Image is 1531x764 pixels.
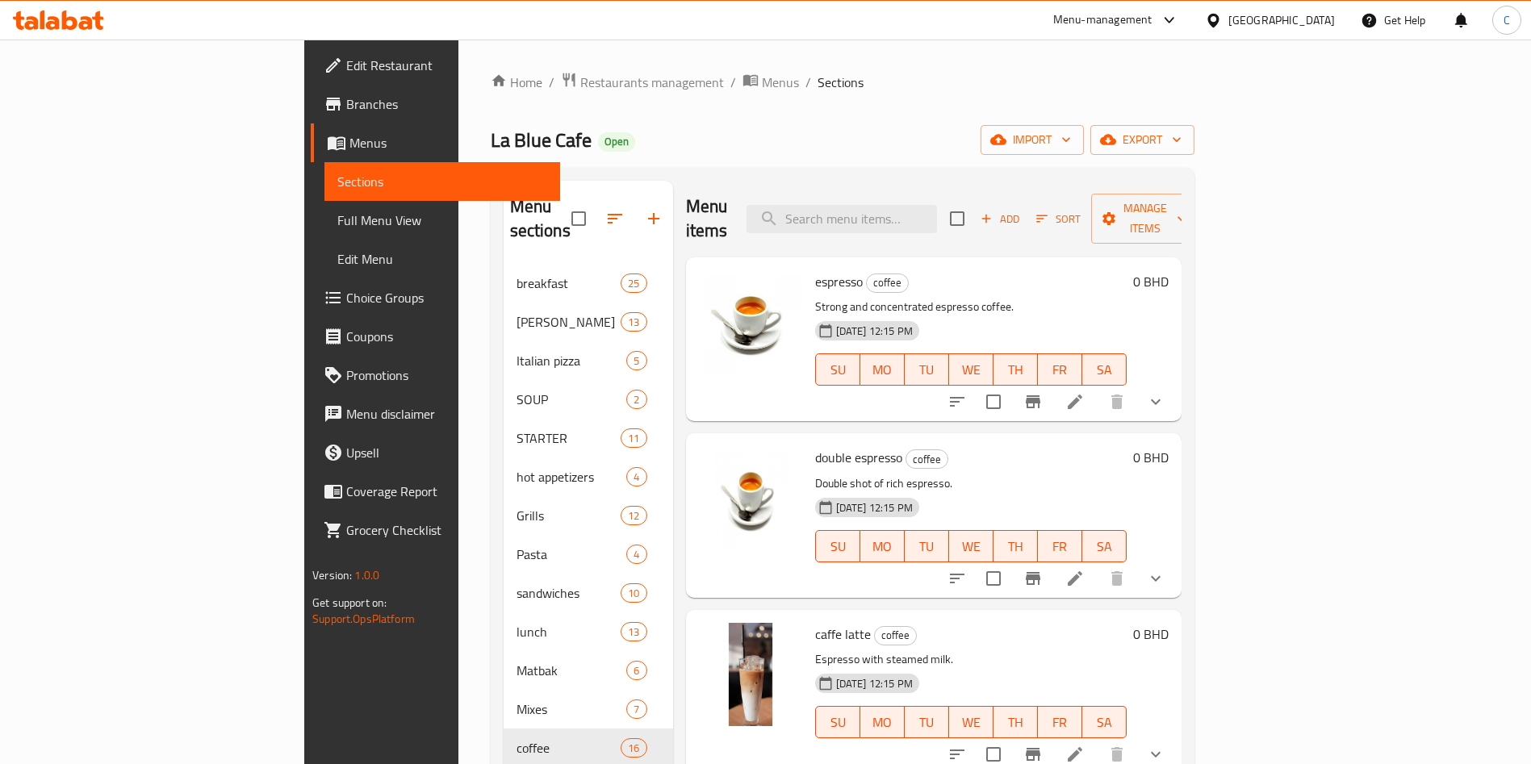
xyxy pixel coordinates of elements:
img: espresso [699,270,802,374]
span: SA [1089,358,1120,382]
span: sandwiches [517,583,621,603]
li: / [805,73,811,92]
button: SA [1082,706,1127,738]
div: hot appetizers4 [504,457,673,496]
span: Get support on: [312,592,387,613]
a: Sections [324,162,560,201]
button: SU [815,530,860,562]
a: Promotions [311,356,560,395]
button: FR [1038,530,1082,562]
span: 13 [621,315,646,330]
span: Menus [349,133,547,152]
div: items [621,583,646,603]
button: Sort [1032,207,1085,232]
div: SOUP2 [504,380,673,419]
div: items [621,312,646,332]
button: TU [905,530,949,562]
span: Menu disclaimer [346,404,547,424]
div: Open [598,132,635,152]
span: Sections [337,172,547,191]
span: breakfast [517,273,621,293]
a: Upsell [311,433,560,472]
a: Edit Restaurant [311,46,560,85]
button: WE [949,706,993,738]
div: coffee [874,626,917,645]
div: [GEOGRAPHIC_DATA] [1228,11,1335,29]
div: items [626,390,646,409]
span: C [1504,11,1510,29]
span: 2 [627,392,646,407]
div: SOUP [517,390,627,409]
div: lunch13 [504,612,673,651]
button: FR [1038,353,1082,386]
button: sort-choices [938,559,977,598]
span: Select all sections [562,202,596,236]
button: WE [949,353,993,386]
span: TU [911,711,943,734]
span: espresso [815,269,863,294]
span: 25 [621,276,646,291]
button: export [1090,125,1194,155]
button: Add section [634,199,673,238]
div: Italian pizza5 [504,341,673,380]
span: Upsell [346,443,547,462]
span: double espresso [815,445,902,470]
span: TU [911,358,943,382]
span: SU [822,358,854,382]
p: Strong and concentrated espresso coffee. [815,297,1127,317]
span: Sort items [1026,207,1091,232]
div: Grills [517,506,621,525]
div: [PERSON_NAME]13 [504,303,673,341]
span: Add [978,210,1022,228]
li: / [730,73,736,92]
span: [DATE] 12:15 PM [830,324,919,339]
span: MO [867,711,898,734]
span: Coverage Report [346,482,547,501]
h6: 0 BHD [1133,446,1169,469]
span: Select section [940,202,974,236]
span: Version: [312,565,352,586]
button: TH [993,706,1038,738]
button: SU [815,353,860,386]
span: hot appetizers [517,467,627,486]
div: Mixes7 [504,690,673,729]
div: Grills12 [504,496,673,535]
span: 13 [621,624,646,640]
svg: Show Choices [1146,745,1165,764]
span: FR [1044,358,1076,382]
div: items [626,661,646,680]
span: 12 [621,508,646,524]
span: Italian pizza [517,351,627,370]
span: SU [822,535,854,558]
span: caffe latte [815,622,871,646]
span: Add item [974,207,1026,232]
a: Grocery Checklist [311,511,560,549]
svg: Show Choices [1146,392,1165,411]
a: Branches [311,85,560,123]
span: SU [822,711,854,734]
button: Add [974,207,1026,232]
button: WE [949,530,993,562]
button: Branch-specific-item [1014,382,1052,421]
h6: 0 BHD [1133,623,1169,645]
span: Open [598,135,635,148]
span: Matbak [517,661,627,680]
button: Branch-specific-item [1014,559,1052,598]
button: SA [1082,530,1127,562]
a: Edit menu item [1065,392,1085,411]
div: coffee [866,273,909,293]
span: import [993,130,1071,150]
span: 10 [621,586,646,601]
span: Mixes [517,699,627,719]
span: Menus [762,73,799,92]
a: Full Menu View [324,201,560,240]
button: TU [905,706,949,738]
button: Manage items [1091,194,1199,244]
span: SA [1089,535,1120,558]
div: Matbak6 [504,651,673,690]
button: import [981,125,1084,155]
button: sort-choices [938,382,977,421]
